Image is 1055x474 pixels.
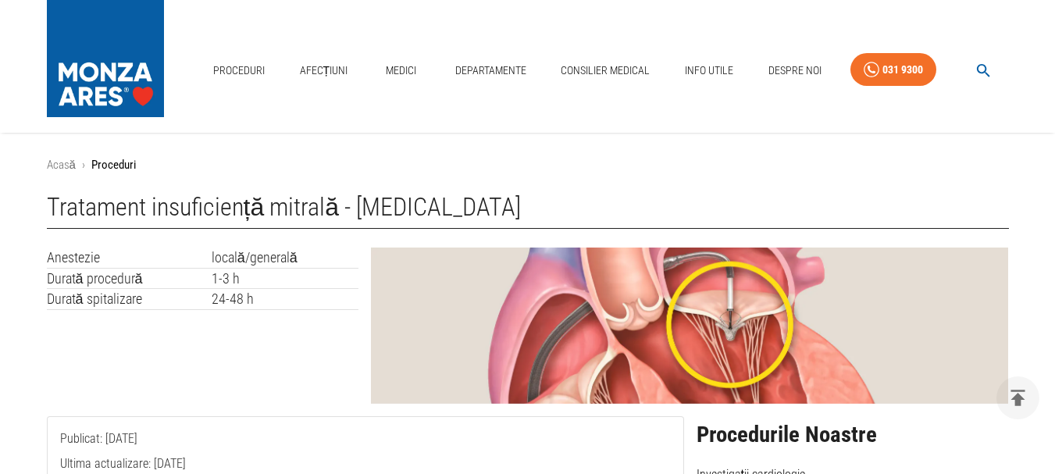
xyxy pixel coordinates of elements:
a: 031 9300 [850,53,936,87]
td: 1-3 h [212,268,359,289]
td: Durată spitalizare [47,289,212,310]
td: locală/generală [212,248,359,268]
nav: breadcrumb [47,156,1009,174]
button: delete [996,376,1039,419]
td: Anestezie [47,248,212,268]
a: Despre Noi [762,55,828,87]
a: Info Utile [679,55,740,87]
a: Acasă [47,158,76,172]
div: 031 9300 [882,60,923,80]
a: Consilier Medical [554,55,656,87]
h2: Procedurile Noastre [697,422,1009,447]
a: Proceduri [207,55,271,87]
li: › [82,156,85,174]
a: Afecțiuni [294,55,355,87]
p: Proceduri [91,156,136,174]
a: Medici [376,55,426,87]
td: Durată procedură [47,268,212,289]
td: 24-48 h [212,289,359,310]
h1: Tratament insuficiență mitrală - [MEDICAL_DATA] [47,193,1009,229]
a: Departamente [449,55,533,87]
img: MitraClip - Tratamentul insuficienței mitrale | MONZA ARES [371,248,1008,404]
